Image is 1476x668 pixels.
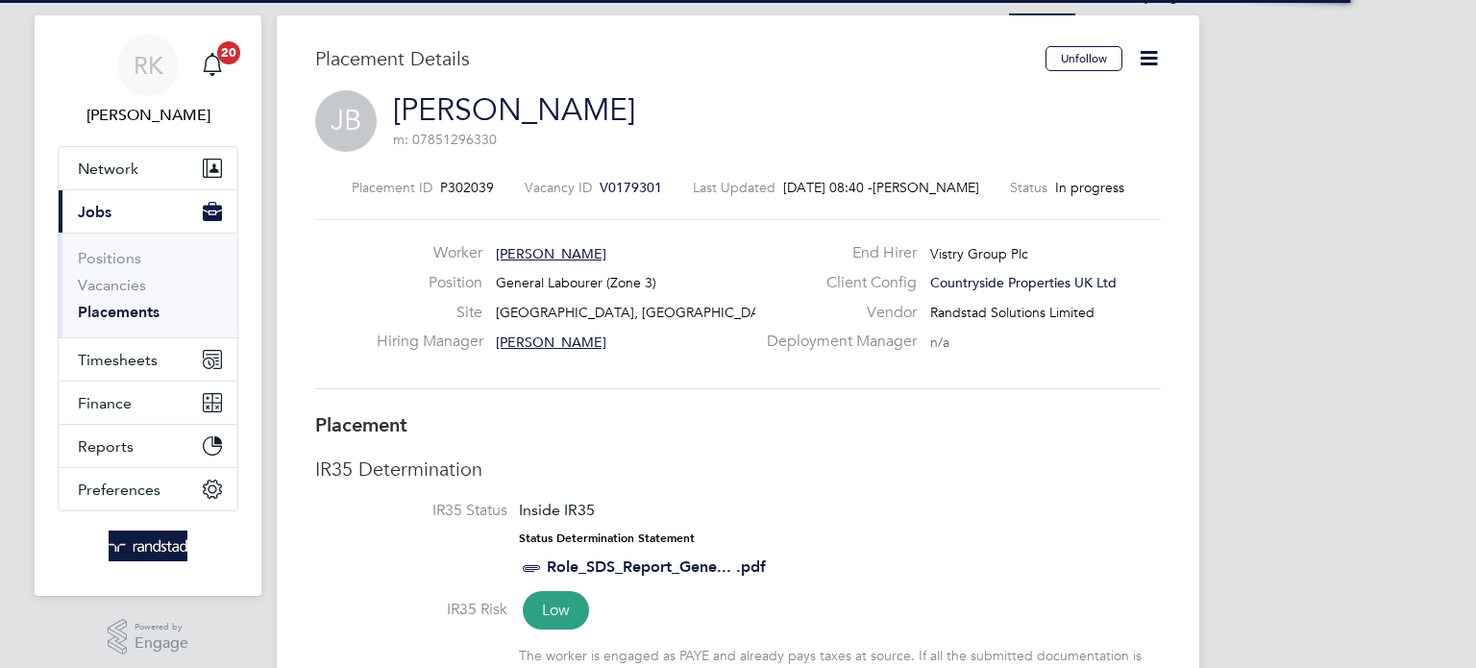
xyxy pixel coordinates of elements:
span: JB [315,90,377,152]
button: Reports [59,425,237,467]
label: Client Config [755,273,917,293]
span: [PERSON_NAME] [496,334,606,351]
span: Powered by [135,619,188,635]
button: Network [59,147,237,189]
span: General Labourer (Zone 3) [496,274,656,291]
a: Go to home page [58,531,238,561]
label: Vacancy ID [525,179,592,196]
span: Randstad Solutions Limited [930,304,1095,321]
span: Low [523,591,589,630]
label: Position [377,273,482,293]
h3: Placement Details [315,46,1031,71]
a: Placements [78,303,160,321]
span: [GEOGRAPHIC_DATA], [GEOGRAPHIC_DATA] [496,304,780,321]
nav: Main navigation [35,15,261,596]
span: [PERSON_NAME] [496,245,606,262]
label: Deployment Manager [755,332,917,352]
span: Finance [78,394,132,412]
span: In progress [1055,179,1124,196]
a: Role_SDS_Report_Gene... .pdf [547,557,766,576]
label: Status [1010,179,1047,196]
button: Preferences [59,468,237,510]
label: Vendor [755,303,917,323]
span: m: 07851296330 [393,131,497,148]
span: Engage [135,635,188,652]
label: Placement ID [352,179,432,196]
strong: Status Determination Statement [519,532,695,545]
label: End Hirer [755,243,917,263]
span: RK [134,53,163,78]
span: Preferences [78,481,160,499]
a: Positions [78,249,141,267]
span: [PERSON_NAME] [873,179,979,196]
img: randstad-logo-retina.png [109,531,188,561]
label: Site [377,303,482,323]
span: n/a [930,334,949,351]
h3: IR35 Determination [315,457,1161,482]
a: 20 [193,35,232,96]
span: Inside IR35 [519,501,595,519]
label: Worker [377,243,482,263]
span: V0179301 [600,179,662,196]
span: Jobs [78,203,111,221]
a: Powered byEngage [108,619,189,656]
label: Last Updated [693,179,775,196]
button: Unfollow [1045,46,1122,71]
button: Jobs [59,190,237,233]
a: [PERSON_NAME] [393,91,635,129]
a: RK[PERSON_NAME] [58,35,238,127]
span: 20 [217,41,240,64]
span: Reports [78,437,134,456]
label: IR35 Risk [315,600,507,620]
span: P302039 [440,179,494,196]
button: Timesheets [59,338,237,381]
b: Placement [315,413,407,436]
span: Russell Kerley [58,104,238,127]
span: [DATE] 08:40 - [783,179,873,196]
div: Jobs [59,233,237,337]
span: Countryside Properties UK Ltd [930,274,1117,291]
span: Network [78,160,138,178]
span: Vistry Group Plc [930,245,1028,262]
a: Vacancies [78,276,146,294]
span: Timesheets [78,351,158,369]
label: Hiring Manager [377,332,482,352]
label: IR35 Status [315,501,507,521]
button: Finance [59,382,237,424]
